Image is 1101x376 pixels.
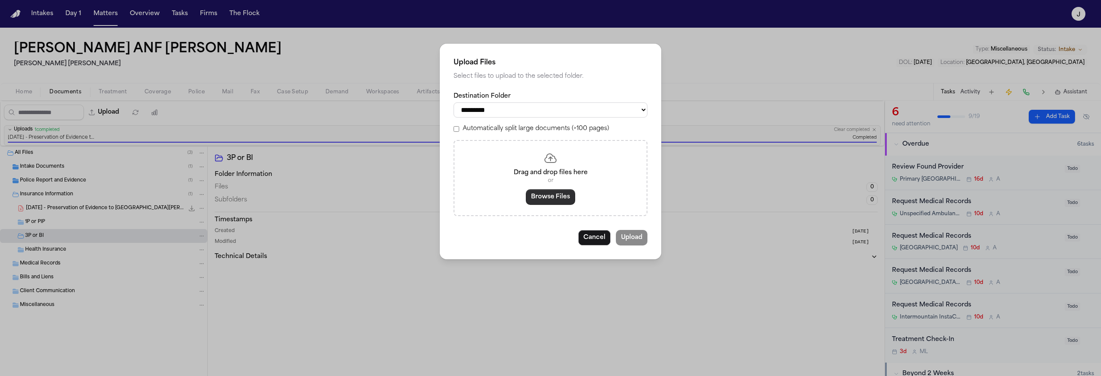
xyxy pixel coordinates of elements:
p: Select files to upload to the selected folder. [454,71,647,82]
button: Upload [616,230,647,245]
button: Browse Files [526,189,575,205]
label: Destination Folder [454,92,647,101]
button: Cancel [578,230,611,245]
label: Automatically split large documents (>100 pages) [463,124,609,133]
p: or [465,177,636,184]
p: Drag and drop files here [465,169,636,177]
h2: Upload Files [454,57,647,68]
